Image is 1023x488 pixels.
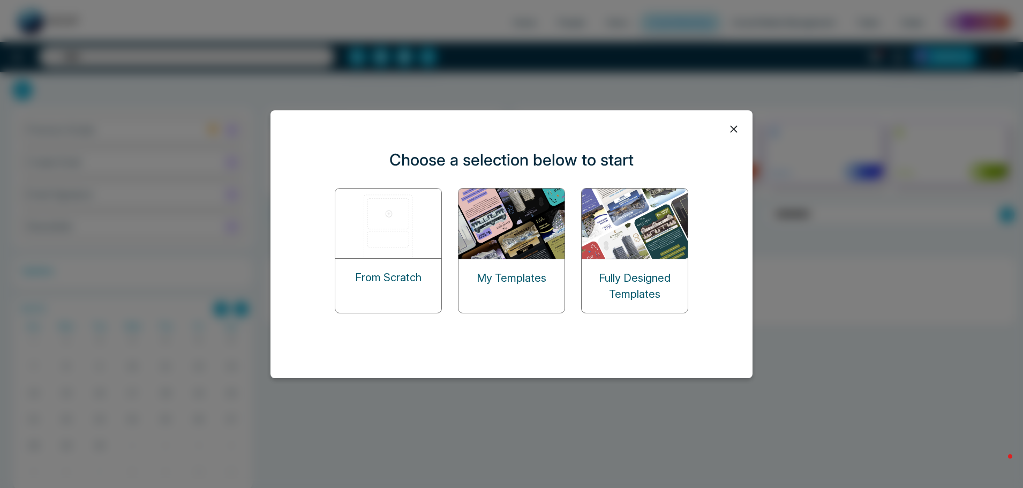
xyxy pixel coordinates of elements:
[582,270,688,302] p: Fully Designed Templates
[335,189,442,258] img: start-from-scratch.png
[477,270,546,286] p: My Templates
[582,189,689,259] img: designed-templates.png
[389,148,634,172] p: Choose a selection below to start
[458,189,566,259] img: my-templates.png
[355,269,422,286] p: From Scratch
[987,452,1012,477] iframe: Intercom live chat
